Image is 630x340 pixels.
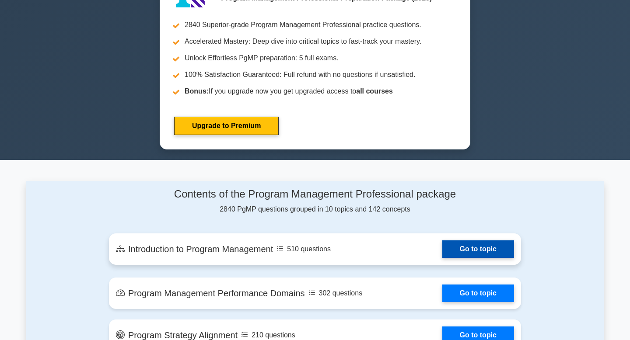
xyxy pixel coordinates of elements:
a: Go to topic [442,284,514,302]
h4: Contents of the Program Management Professional package [109,188,521,201]
div: 2840 PgMP questions grouped in 10 topics and 142 concepts [109,188,521,215]
a: Go to topic [442,240,514,258]
a: Upgrade to Premium [174,117,279,135]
